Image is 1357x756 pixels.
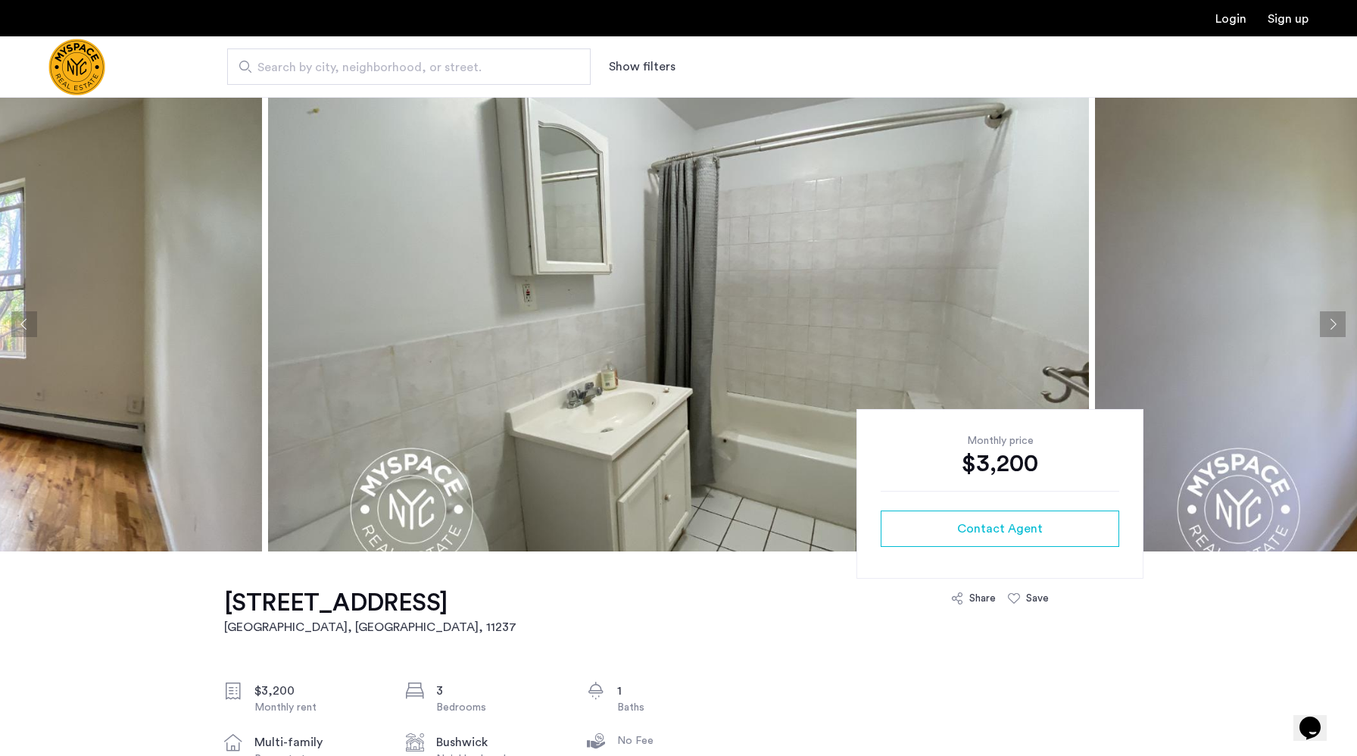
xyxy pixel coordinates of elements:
button: Previous apartment [11,311,37,337]
div: Share [969,591,996,606]
span: Search by city, neighborhood, or street. [257,58,548,77]
img: logo [48,39,105,95]
div: multi-family [254,733,382,751]
a: Login [1215,13,1246,25]
div: Save [1026,591,1049,606]
div: 1 [617,682,744,700]
a: [STREET_ADDRESS][GEOGRAPHIC_DATA], [GEOGRAPHIC_DATA], 11237 [224,588,516,636]
button: Show or hide filters [609,58,675,76]
a: Registration [1268,13,1309,25]
a: Cazamio Logo [48,39,105,95]
img: apartment [268,97,1089,551]
div: Bushwick [436,733,563,751]
h1: [STREET_ADDRESS] [224,588,516,618]
iframe: chat widget [1293,695,1342,741]
button: button [881,511,1119,547]
div: No Fee [617,733,744,748]
button: Next apartment [1320,311,1346,337]
span: Contact Agent [957,520,1043,538]
div: 3 [436,682,563,700]
div: Bedrooms [436,700,563,715]
input: Apartment Search [227,48,591,85]
div: Monthly rent [254,700,382,715]
div: $3,200 [254,682,382,700]
div: Baths [617,700,744,715]
div: Monthly price [881,433,1119,448]
div: $3,200 [881,448,1119,479]
h2: [GEOGRAPHIC_DATA], [GEOGRAPHIC_DATA] , 11237 [224,618,516,636]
